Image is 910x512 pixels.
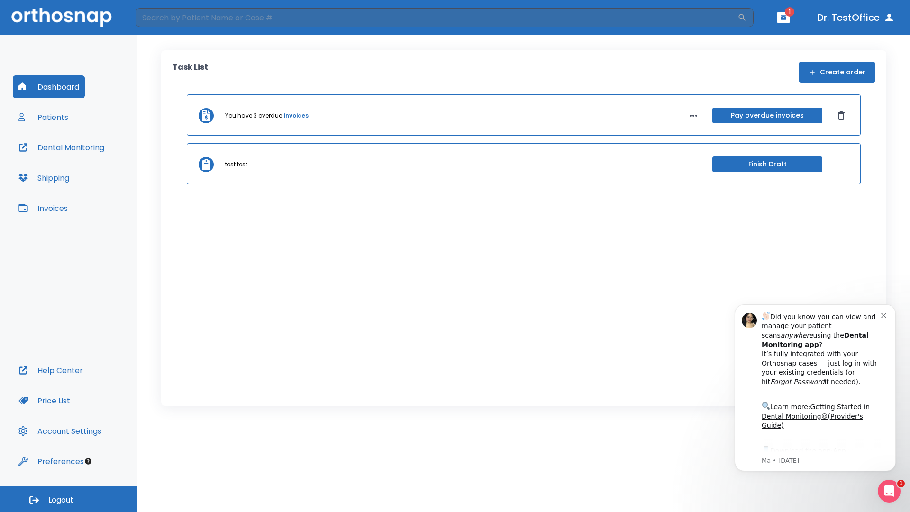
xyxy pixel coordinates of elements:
[173,62,208,83] p: Task List
[13,136,110,159] button: Dental Monitoring
[13,75,85,98] button: Dashboard
[225,160,247,169] p: test test
[13,166,75,189] button: Shipping
[712,156,822,172] button: Finish Draft
[11,8,112,27] img: Orthosnap
[799,62,875,83] button: Create order
[720,293,910,507] iframe: Intercom notifications message
[897,480,905,487] span: 1
[13,389,76,412] button: Price List
[878,480,901,503] iframe: Intercom live chat
[13,197,73,219] button: Invoices
[225,111,282,120] p: You have 3 overdue
[712,108,822,123] button: Pay overdue invoices
[13,450,90,473] button: Preferences
[84,457,92,466] div: Tooltip anchor
[13,359,89,382] button: Help Center
[48,495,73,505] span: Logout
[785,7,794,17] span: 1
[13,420,107,442] button: Account Settings
[834,108,849,123] button: Dismiss
[284,111,309,120] a: invoices
[136,8,737,27] input: Search by Patient Name or Case #
[813,9,899,26] button: Dr. TestOffice
[13,106,74,128] button: Patients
